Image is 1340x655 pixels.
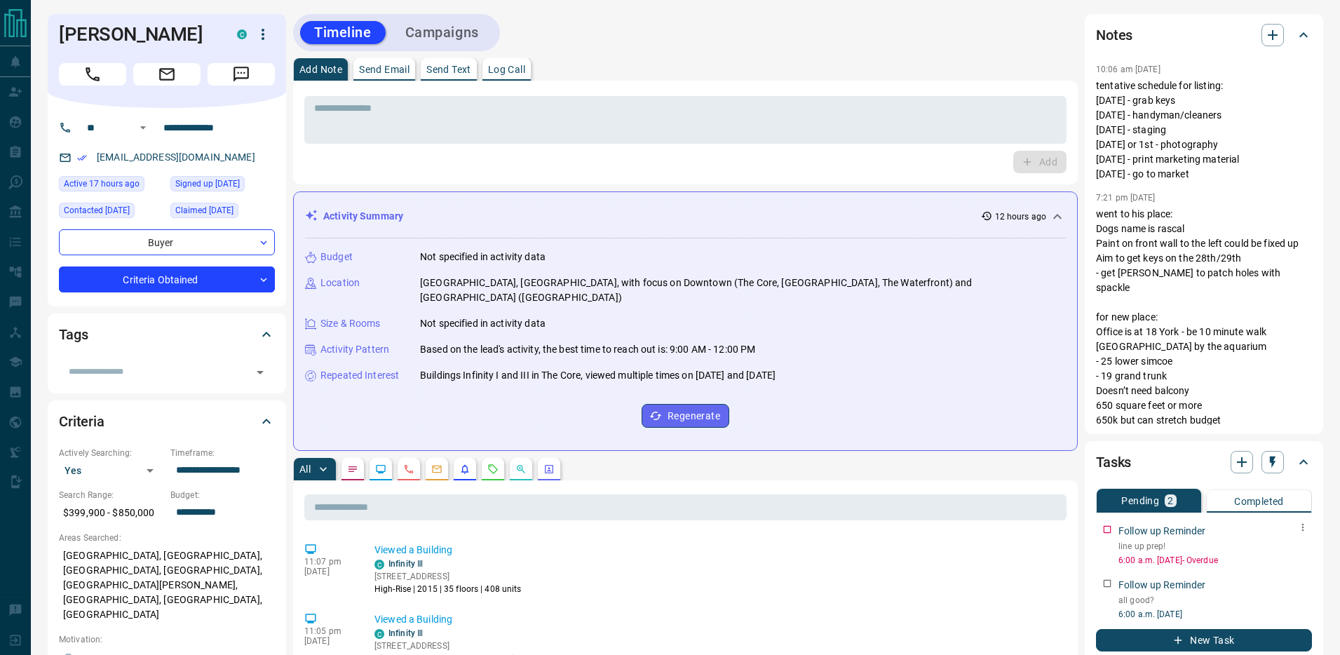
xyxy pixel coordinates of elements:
[1118,578,1205,593] p: Follow up Reminder
[374,543,1061,558] p: Viewed a Building
[1096,445,1312,479] div: Tasks
[420,316,546,331] p: Not specified in activity data
[420,368,776,383] p: Buildings Infinity I and III in The Core, viewed multiple times on [DATE] and [DATE]
[304,567,353,576] p: [DATE]
[59,489,163,501] p: Search Range:
[170,489,275,501] p: Budget:
[299,464,311,474] p: All
[1168,496,1173,506] p: 2
[374,612,1061,627] p: Viewed a Building
[1118,554,1312,567] p: 6:00 a.m. [DATE] - Overdue
[488,65,525,74] p: Log Call
[374,629,384,639] div: condos.ca
[59,266,275,292] div: Criteria Obtained
[59,459,163,482] div: Yes
[135,119,151,136] button: Open
[374,583,522,595] p: High-Rise | 2015 | 35 floors | 408 units
[388,628,423,638] a: Infinity Ⅲ
[487,464,499,475] svg: Requests
[59,544,275,626] p: [GEOGRAPHIC_DATA], [GEOGRAPHIC_DATA], [GEOGRAPHIC_DATA], [GEOGRAPHIC_DATA], [GEOGRAPHIC_DATA][PER...
[170,203,275,222] div: Mon Aug 11 2025
[170,176,275,196] div: Mon Feb 11 2013
[304,557,353,567] p: 11:07 pm
[175,203,234,217] span: Claimed [DATE]
[1121,496,1159,506] p: Pending
[59,229,275,255] div: Buyer
[420,276,1066,305] p: [GEOGRAPHIC_DATA], [GEOGRAPHIC_DATA], with focus on Downtown (The Core, [GEOGRAPHIC_DATA], The Wa...
[59,203,163,222] div: Mon Aug 04 2025
[64,177,140,191] span: Active 17 hours ago
[59,532,275,544] p: Areas Searched:
[320,316,381,331] p: Size & Rooms
[420,250,546,264] p: Not specified in activity data
[64,203,130,217] span: Contacted [DATE]
[175,177,240,191] span: Signed up [DATE]
[1118,540,1312,553] p: line up prep!
[320,250,353,264] p: Budget
[459,464,471,475] svg: Listing Alerts
[305,203,1066,229] div: Activity Summary12 hours ago
[426,65,471,74] p: Send Text
[250,363,270,382] button: Open
[515,464,527,475] svg: Opportunities
[59,318,275,351] div: Tags
[170,447,275,459] p: Timeframe:
[59,447,163,459] p: Actively Searching:
[1118,608,1312,621] p: 6:00 a.m. [DATE]
[59,63,126,86] span: Call
[133,63,201,86] span: Email
[1096,18,1312,52] div: Notes
[59,633,275,646] p: Motivation:
[375,464,386,475] svg: Lead Browsing Activity
[1118,524,1205,539] p: Follow up Reminder
[359,65,410,74] p: Send Email
[208,63,275,86] span: Message
[59,501,163,525] p: $399,900 - $850,000
[1096,65,1160,74] p: 10:06 am [DATE]
[323,209,403,224] p: Activity Summary
[374,640,522,652] p: [STREET_ADDRESS]
[403,464,414,475] svg: Calls
[388,559,423,569] a: Infinity Ⅲ
[642,404,729,428] button: Regenerate
[1096,193,1156,203] p: 7:21 pm [DATE]
[374,570,522,583] p: [STREET_ADDRESS]
[77,153,87,163] svg: Email Verified
[1096,24,1132,46] h2: Notes
[1096,79,1312,182] p: tentative schedule for listing: [DATE] - grab keys [DATE] - handyman/cleaners [DATE] - staging [D...
[320,276,360,290] p: Location
[420,342,755,357] p: Based on the lead's activity, the best time to reach out is: 9:00 AM - 12:00 PM
[995,210,1046,223] p: 12 hours ago
[320,368,399,383] p: Repeated Interest
[1096,451,1131,473] h2: Tasks
[304,636,353,646] p: [DATE]
[320,342,389,357] p: Activity Pattern
[300,21,386,44] button: Timeline
[391,21,493,44] button: Campaigns
[237,29,247,39] div: condos.ca
[97,151,255,163] a: [EMAIL_ADDRESS][DOMAIN_NAME]
[59,410,104,433] h2: Criteria
[1118,594,1312,607] p: all good?
[59,176,163,196] div: Mon Sep 15 2025
[304,626,353,636] p: 11:05 pm
[299,65,342,74] p: Add Note
[543,464,555,475] svg: Agent Actions
[1234,497,1284,506] p: Completed
[59,323,88,346] h2: Tags
[59,405,275,438] div: Criteria
[1096,629,1312,651] button: New Task
[347,464,358,475] svg: Notes
[374,560,384,569] div: condos.ca
[431,464,442,475] svg: Emails
[59,23,216,46] h1: [PERSON_NAME]
[1096,207,1312,472] p: went to his place: Dogs name is rascal Paint on front wall to the left could be fixed up Aim to g...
